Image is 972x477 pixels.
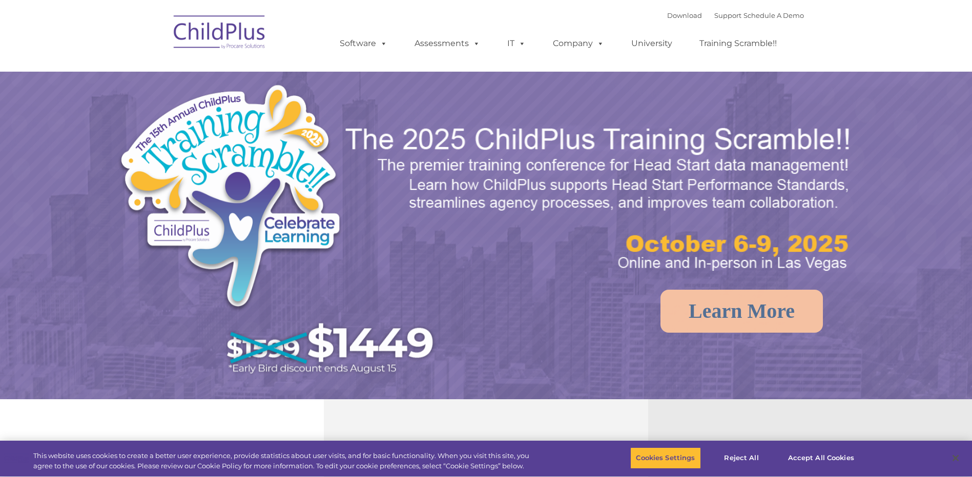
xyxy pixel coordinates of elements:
img: ChildPlus by Procare Solutions [169,8,271,59]
a: Assessments [404,33,490,54]
div: This website uses cookies to create a better user experience, provide statistics about user visit... [33,451,534,471]
a: Training Scramble!! [689,33,787,54]
a: Company [543,33,614,54]
button: Cookies Settings [630,447,700,469]
button: Close [944,447,967,469]
a: University [621,33,683,54]
a: Learn More [660,290,823,333]
a: Support [714,11,741,19]
a: Schedule A Demo [743,11,804,19]
button: Reject All [710,447,774,469]
a: IT [497,33,536,54]
a: Software [329,33,398,54]
font: | [667,11,804,19]
button: Accept All Cookies [782,447,860,469]
a: Download [667,11,702,19]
